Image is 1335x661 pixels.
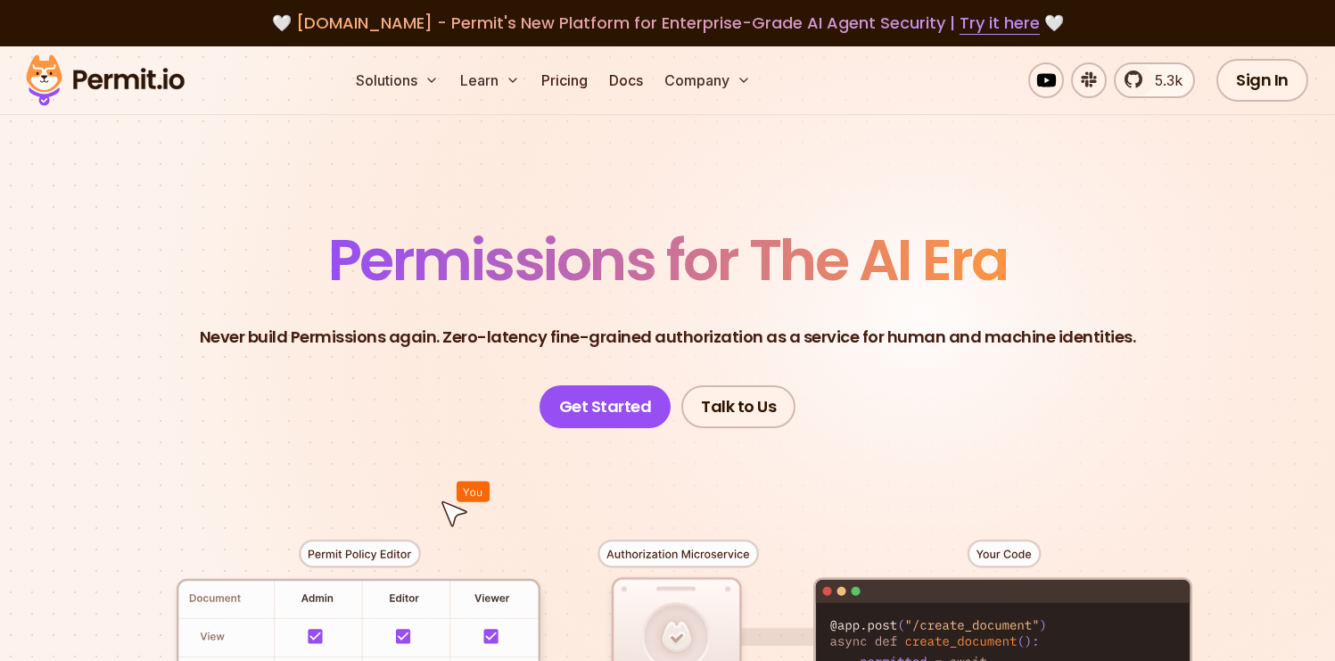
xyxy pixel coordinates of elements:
[296,12,1040,34] span: [DOMAIN_NAME] - Permit's New Platform for Enterprise-Grade AI Agent Security |
[1144,70,1183,91] span: 5.3k
[1114,62,1195,98] a: 5.3k
[960,12,1040,35] a: Try it here
[18,50,193,111] img: Permit logo
[453,62,527,98] button: Learn
[200,325,1136,350] p: Never build Permissions again. Zero-latency fine-grained authorization as a service for human and...
[681,385,795,428] a: Talk to Us
[534,62,595,98] a: Pricing
[328,220,1008,300] span: Permissions for The AI Era
[1216,59,1308,102] a: Sign In
[349,62,446,98] button: Solutions
[43,11,1292,36] div: 🤍 🤍
[540,385,672,428] a: Get Started
[602,62,650,98] a: Docs
[657,62,758,98] button: Company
